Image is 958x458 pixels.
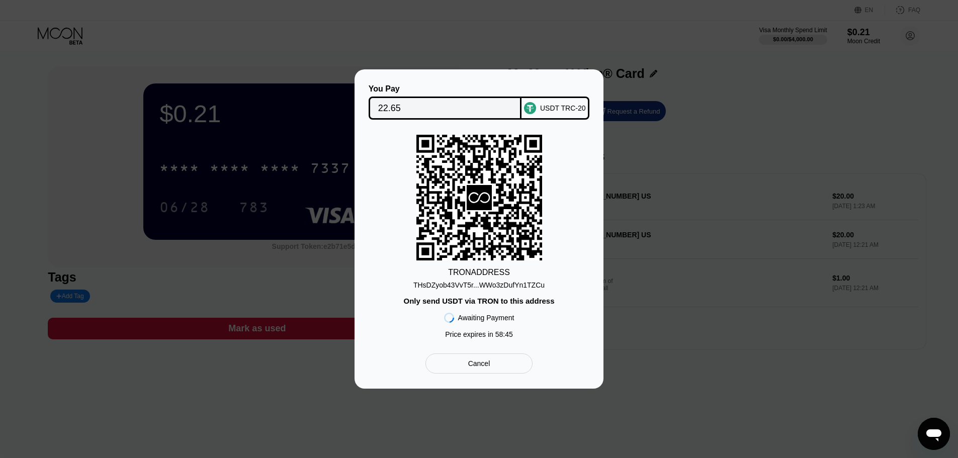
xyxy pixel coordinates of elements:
[425,353,533,374] div: Cancel
[413,281,545,289] div: THsDZyob43VvT5r...WWo3zDufYn1TZCu
[370,84,588,120] div: You PayUSDT TRC-20
[540,104,586,112] div: USDT TRC-20
[458,314,514,322] div: Awaiting Payment
[369,84,522,94] div: You Pay
[495,330,513,338] span: 58 : 45
[413,277,545,289] div: THsDZyob43VvT5r...WWo3zDufYn1TZCu
[448,268,510,277] div: TRON ADDRESS
[403,297,554,305] div: Only send USDT via TRON to this address
[918,418,950,450] iframe: Button to launch messaging window
[445,330,513,338] div: Price expires in
[468,359,490,368] div: Cancel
